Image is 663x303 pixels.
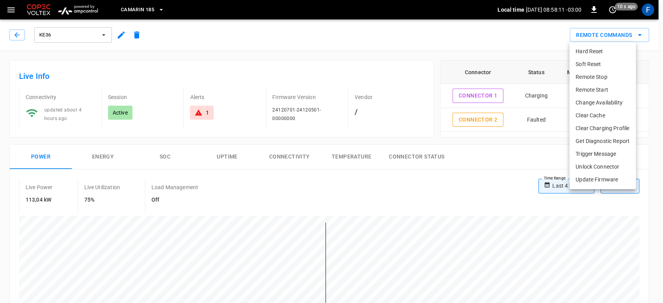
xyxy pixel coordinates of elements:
li: Clear Cache [569,109,636,122]
li: Unlock Connector [569,160,636,173]
li: Hard Reset [569,45,636,58]
li: Get Diagnostic Report [569,135,636,148]
li: Clear Charging Profile [569,122,636,135]
li: Soft Reset [569,58,636,71]
li: Update Firmware [569,173,636,186]
li: Remote Start [569,84,636,96]
li: Change Availability [569,96,636,109]
li: Remote Stop [569,71,636,84]
li: Trigger Message [569,148,636,160]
